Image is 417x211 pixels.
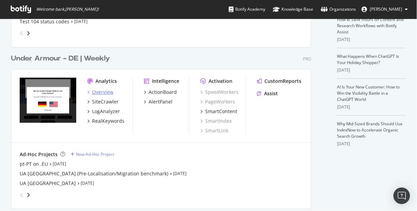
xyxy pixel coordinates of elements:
div: Intelligence [152,78,179,85]
a: pt-PT on .EU [20,161,48,168]
div: [DATE] [337,141,406,147]
div: ActionBoard [149,89,177,96]
div: LogAnalyzer [92,108,120,115]
a: ActionBoard [144,89,177,96]
a: Why Mid-Sized Brands Should Use IndexNow to Accelerate Organic Search Growth [337,121,403,139]
div: SiteCrawler [92,98,119,105]
a: RealKeywords [87,118,125,125]
div: Botify Academy [229,6,265,13]
div: CustomReports [265,78,301,85]
a: PageWorkers [200,98,235,105]
a: UA [GEOGRAPHIC_DATA] (Pre-Localisation/Migration benchmark) [20,170,168,177]
a: LogAnalyzer [87,108,120,115]
a: SpeedWorkers [200,89,239,96]
span: Sandra Drevet [370,6,403,12]
div: angle-right [26,30,31,37]
div: Overview [92,89,113,96]
a: AI Is Your New Customer: How to Win the Visibility Battle in a ChatGPT World [337,84,400,102]
div: Under Armour - DE | Weekly [11,54,110,64]
a: AlertPanel [144,98,172,105]
a: CustomReports [257,78,301,85]
div: angle-right [26,192,31,199]
div: Analytics [96,78,117,85]
div: angle-left [17,190,26,201]
div: Open Intercom Messenger [394,188,410,204]
a: [DATE] [81,180,94,186]
div: Knowledge Base [273,6,313,13]
a: Under Armour - DE | Weekly [11,54,113,64]
a: Overview [87,89,113,96]
a: SmartLink [200,127,228,134]
a: SmartIndex [200,118,232,125]
div: RealKeywords [92,118,125,125]
div: [DATE] [337,36,406,43]
div: Organizations [321,6,356,13]
a: Test 104 status codes [20,18,69,25]
a: [DATE] [53,161,66,167]
div: Activation [209,78,232,85]
a: What Happens When ChatGPT Is Your Holiday Shopper? [337,53,399,65]
a: [DATE] [74,19,88,24]
div: Ad-Hoc Projects [20,151,58,158]
div: [DATE] [337,67,406,73]
a: [DATE] [173,171,187,177]
span: Welcome back, [PERSON_NAME] ! [36,7,99,12]
div: angle-left [17,28,26,39]
img: www.underarmour.de [20,78,76,123]
div: AlertPanel [149,98,172,105]
div: SmartContent [205,108,237,115]
a: SiteCrawler [87,98,119,105]
a: Assist [257,90,278,97]
div: Assist [264,90,278,97]
a: UA [GEOGRAPHIC_DATA] [20,180,76,187]
a: New Ad-Hoc Project [71,151,114,157]
button: [PERSON_NAME] [356,4,414,15]
div: [DATE] [337,104,406,110]
a: How to Save Hours on Content and Research Workflows with Botify Assist [337,17,404,35]
div: Pro [303,56,311,62]
div: New Ad-Hoc Project [76,151,114,157]
a: SmartContent [200,108,237,115]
